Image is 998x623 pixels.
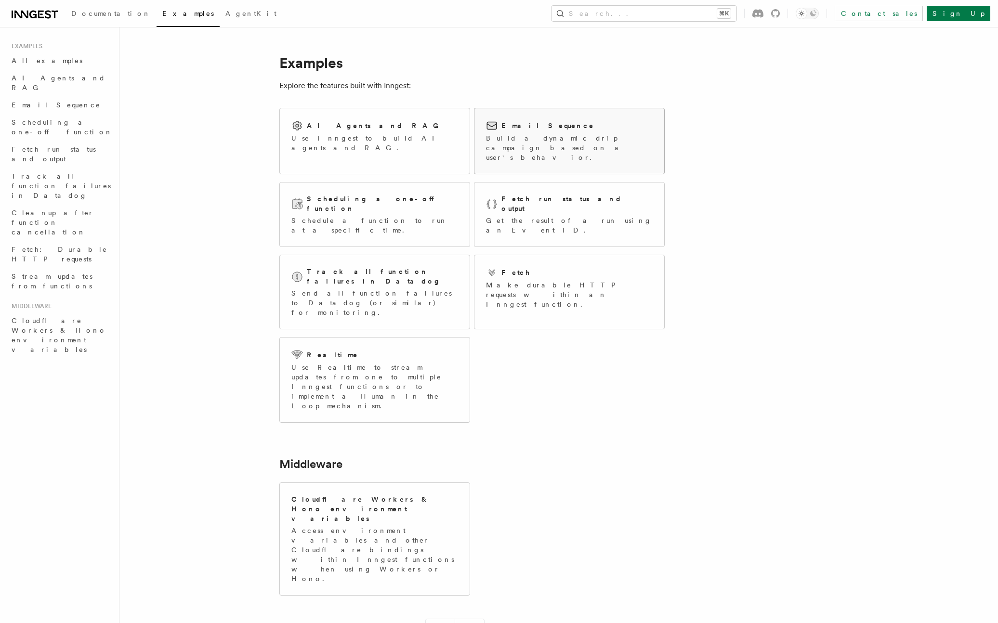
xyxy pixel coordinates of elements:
[279,182,470,247] a: Scheduling a one-off functionSchedule a function to run at a specific time.
[8,168,113,204] a: Track all function failures in Datadog
[474,182,665,247] a: Fetch run status and outputGet the result of a run using an Event ID.
[474,108,665,174] a: Email SequenceBuild a dynamic drip campaign based on a user's behavior.
[291,526,458,584] p: Access environment variables and other Cloudflare bindings within Inngest functions when using Wo...
[291,288,458,317] p: Send all function failures to Datadog (or similar) for monitoring.
[8,69,113,96] a: AI Agents and RAG
[307,350,358,360] h2: Realtime
[307,121,444,130] h2: AI Agents and RAG
[8,241,113,268] a: Fetch: Durable HTTP requests
[307,267,458,286] h2: Track all function failures in Datadog
[12,246,107,263] span: Fetch: Durable HTTP requests
[220,3,282,26] a: AgentKit
[162,10,214,17] span: Examples
[552,6,736,21] button: Search...⌘K
[12,145,96,163] span: Fetch run status and output
[157,3,220,27] a: Examples
[12,172,111,199] span: Track all function failures in Datadog
[12,118,113,136] span: Scheduling a one-off function
[279,79,665,92] p: Explore the features built with Inngest:
[307,194,458,213] h2: Scheduling a one-off function
[279,255,470,329] a: Track all function failures in DatadogSend all function failures to Datadog (or similar) for moni...
[12,57,82,65] span: All examples
[12,209,94,236] span: Cleanup after function cancellation
[8,302,52,310] span: Middleware
[279,482,470,596] a: Cloudflare Workers & Hono environment variablesAccess environment variables and other Cloudflare ...
[717,9,731,18] kbd: ⌘K
[8,96,113,114] a: Email Sequence
[486,133,653,162] p: Build a dynamic drip campaign based on a user's behavior.
[8,204,113,241] a: Cleanup after function cancellation
[291,363,458,411] p: Use Realtime to stream updates from one to multiple Inngest functions or to implement a Human in ...
[474,255,665,329] a: FetchMake durable HTTP requests within an Inngest function.
[12,317,106,353] span: Cloudflare Workers & Hono environment variables
[796,8,819,19] button: Toggle dark mode
[279,457,342,471] a: Middleware
[501,194,653,213] h2: Fetch run status and output
[291,494,458,523] h2: Cloudflare Workers & Hono environment variables
[486,216,653,235] p: Get the result of a run using an Event ID.
[501,268,531,277] h2: Fetch
[291,133,458,153] p: Use Inngest to build AI agents and RAG.
[12,101,101,109] span: Email Sequence
[279,108,470,174] a: AI Agents and RAGUse Inngest to build AI agents and RAG.
[8,114,113,141] a: Scheduling a one-off function
[71,10,151,17] span: Documentation
[8,141,113,168] a: Fetch run status and output
[8,312,113,358] a: Cloudflare Workers & Hono environment variables
[501,121,594,130] h2: Email Sequence
[927,6,990,21] a: Sign Up
[8,268,113,295] a: Stream updates from functions
[225,10,276,17] span: AgentKit
[12,273,92,290] span: Stream updates from functions
[291,216,458,235] p: Schedule a function to run at a specific time.
[12,74,105,91] span: AI Agents and RAG
[279,54,665,71] h1: Examples
[66,3,157,26] a: Documentation
[279,337,470,423] a: RealtimeUse Realtime to stream updates from one to multiple Inngest functions or to implement a H...
[8,42,42,50] span: Examples
[835,6,923,21] a: Contact sales
[486,280,653,309] p: Make durable HTTP requests within an Inngest function.
[8,52,113,69] a: All examples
